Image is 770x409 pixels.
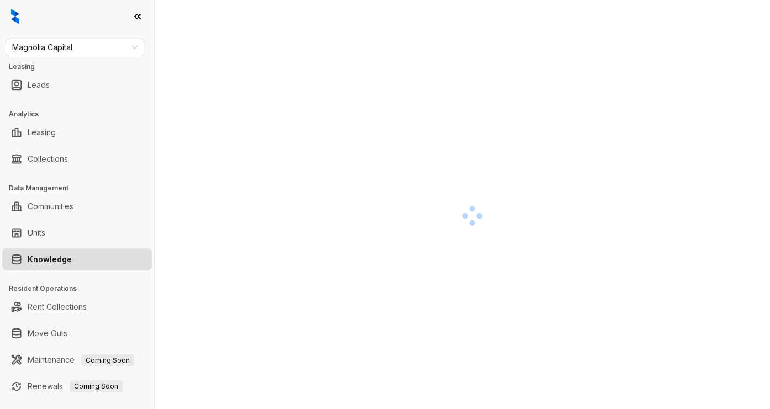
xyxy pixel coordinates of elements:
a: Leasing [28,121,56,144]
a: Rent Collections [28,296,87,318]
li: Communities [2,195,152,217]
li: Knowledge [2,248,152,270]
li: Collections [2,148,152,170]
li: Leasing [2,121,152,144]
h3: Data Management [9,183,154,193]
a: Move Outs [28,322,67,344]
li: Renewals [2,375,152,397]
h3: Leasing [9,62,154,72]
li: Leads [2,74,152,96]
h3: Analytics [9,109,154,119]
span: Magnolia Capital [12,39,138,56]
a: RenewalsComing Soon [28,375,123,397]
li: Units [2,222,152,244]
h3: Resident Operations [9,284,154,294]
a: Communities [28,195,73,217]
span: Coming Soon [81,354,134,366]
a: Collections [28,148,68,170]
li: Move Outs [2,322,152,344]
img: logo [11,9,19,24]
li: Rent Collections [2,296,152,318]
span: Coming Soon [70,380,123,392]
a: Leads [28,74,50,96]
a: Knowledge [28,248,72,270]
a: Units [28,222,45,244]
li: Maintenance [2,349,152,371]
